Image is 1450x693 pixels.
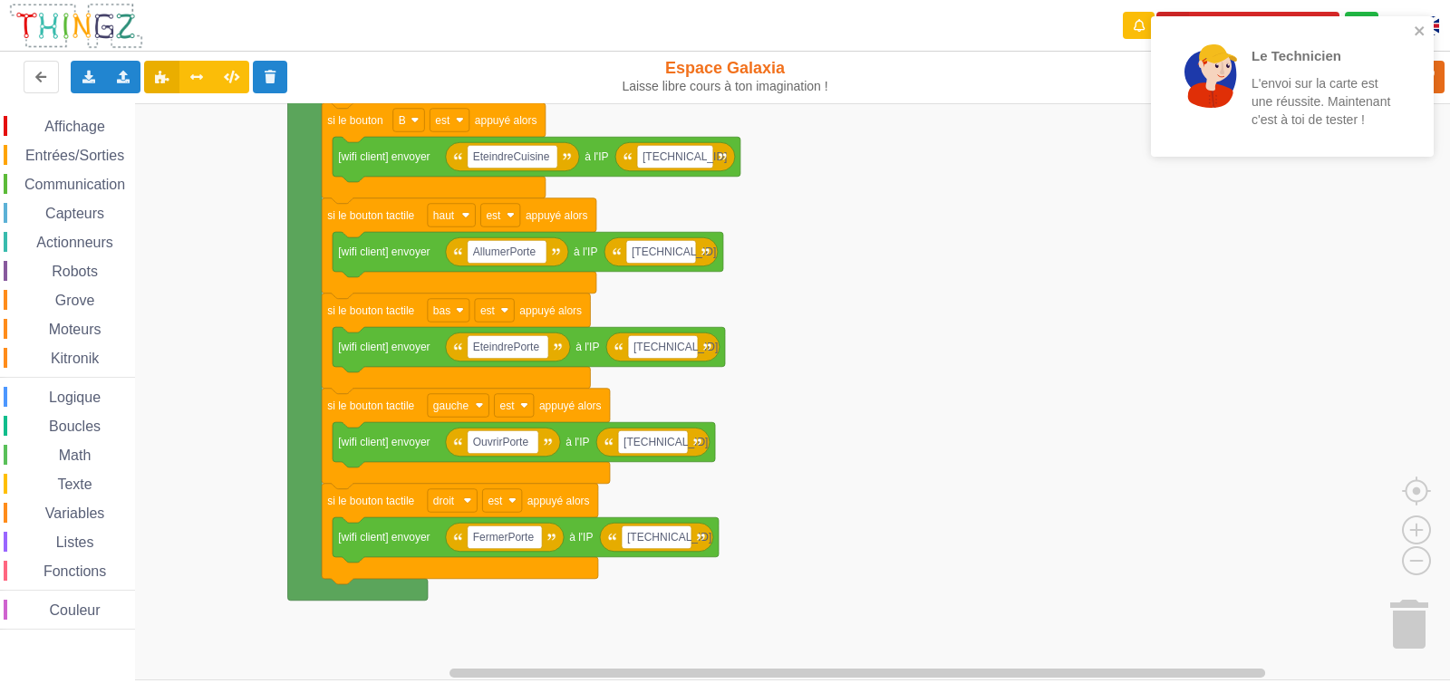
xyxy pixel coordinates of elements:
text: haut [433,208,455,221]
text: droit [433,494,455,506]
span: Communication [22,177,128,192]
text: si le bouton tactile [327,303,414,316]
span: Moteurs [46,322,104,337]
text: [wifi client] envoyer [338,436,430,448]
text: appuyé alors [526,208,588,221]
text: appuyé alors [475,113,537,126]
text: si le bouton [327,113,382,126]
span: Couleur [47,602,103,618]
text: à l'IP [575,341,599,353]
text: est [435,113,450,126]
text: si le bouton tactile [327,399,414,411]
text: appuyé alors [539,399,602,411]
text: à l'IP [574,245,597,258]
span: Capteurs [43,206,107,221]
text: est [499,399,515,411]
span: Grove [53,293,98,308]
text: si le bouton tactile [327,494,414,506]
text: [TECHNICAL_ID] [627,531,711,544]
text: B [399,113,406,126]
span: Boucles [46,419,103,434]
span: Math [56,448,94,463]
text: OuvrirPorte [473,436,529,448]
text: [wifi client] envoyer [338,245,430,258]
text: à l'IP [585,150,608,163]
span: Texte [54,476,94,492]
div: Laisse libre cours à ton imagination ! [601,79,850,94]
text: appuyé alors [527,494,590,506]
text: à l'IP [569,531,593,544]
button: Appairer une carte [1156,12,1339,40]
text: [wifi client] envoyer [338,531,430,544]
text: gauche [433,399,469,411]
text: si le bouton tactile [327,208,414,221]
text: appuyé alors [519,303,582,316]
div: Espace Galaxia [601,58,850,94]
text: [TECHNICAL_ID] [633,341,718,353]
span: Variables [43,505,108,521]
span: Affichage [42,119,107,134]
text: est [480,303,496,316]
text: [wifi client] envoyer [338,341,430,353]
p: Le Technicien [1252,46,1393,65]
span: Entrées/Sorties [23,148,127,163]
img: thingz_logo.png [8,2,144,50]
span: Kitronik [48,351,101,366]
button: close [1414,24,1426,41]
text: [TECHNICAL_ID] [643,150,727,163]
text: [TECHNICAL_ID] [623,436,708,448]
text: FermerPorte [473,531,535,544]
span: Fonctions [41,563,109,579]
text: [TECHNICAL_ID] [632,245,716,258]
text: bas [433,303,450,316]
text: AllumerPorte [473,245,536,258]
text: EteindreCuisine [473,150,550,163]
text: EteindrePorte [473,341,540,353]
p: L'envoi sur la carte est une réussite. Maintenant c'est à toi de tester ! [1252,74,1393,129]
text: est [486,208,501,221]
text: [wifi client] envoyer [338,150,430,163]
span: Actionneurs [34,235,116,250]
span: Robots [49,264,101,279]
span: Logique [46,390,103,405]
text: à l'IP [565,436,589,448]
text: est [488,494,503,506]
span: Listes [53,534,97,550]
